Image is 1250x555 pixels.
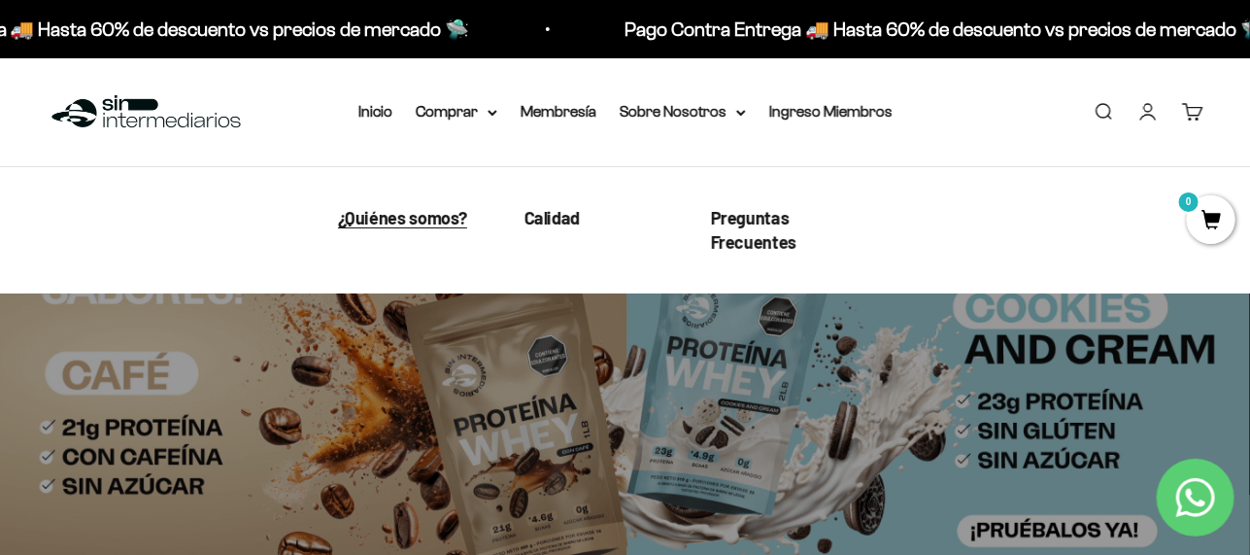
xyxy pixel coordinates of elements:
summary: Sobre Nosotros [620,99,746,124]
span: Preguntas Frecuentes [711,207,796,253]
a: 0 [1187,211,1235,232]
a: Preguntas Frecuentes [711,206,866,255]
a: Membresía [521,103,596,120]
a: ¿Quiénes somos? [338,206,468,230]
mark: 0 [1177,191,1200,214]
span: ¿Quiénes somos? [338,207,468,228]
a: Calidad [524,206,580,230]
a: Inicio [358,103,392,120]
span: Calidad [524,207,580,228]
a: Ingreso Miembros [769,103,893,120]
summary: Comprar [416,99,497,124]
